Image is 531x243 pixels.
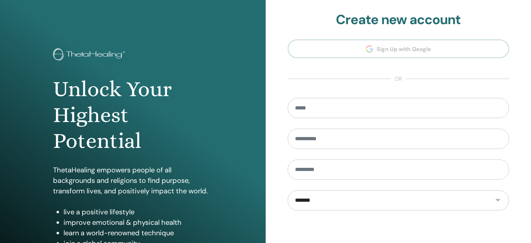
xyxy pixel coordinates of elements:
[64,207,213,217] li: live a positive lifestyle
[53,76,213,154] h1: Unlock Your Highest Potential
[64,217,213,228] li: improve emotional & physical health
[53,165,213,196] p: ThetaHealing empowers people of all backgrounds and religions to find purpose, transform lives, a...
[288,12,509,28] h2: Create new account
[64,228,213,238] li: learn a world-renowned technique
[391,75,406,83] span: or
